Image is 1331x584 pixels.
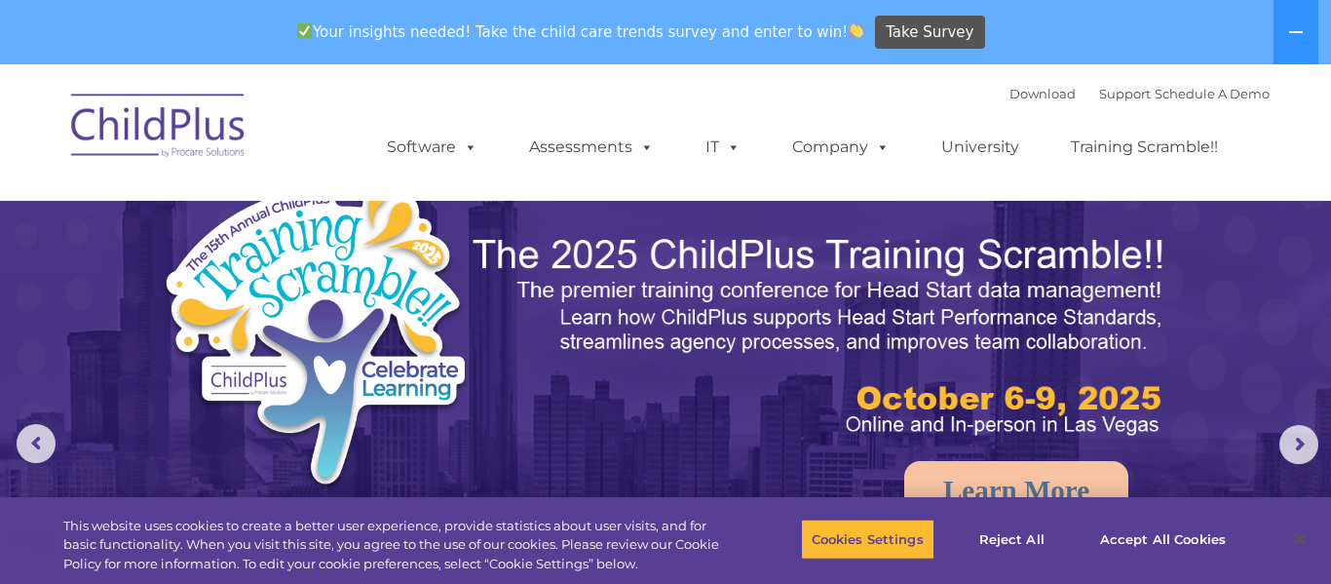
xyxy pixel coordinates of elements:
span: Last name [271,129,330,143]
a: Download [1009,86,1076,101]
span: Take Survey [886,16,973,50]
button: Close [1278,518,1321,561]
a: IT [686,128,760,167]
button: Reject All [951,519,1073,560]
a: Learn More [904,461,1128,521]
img: ✅ [297,23,312,38]
a: Software [367,128,497,167]
button: Cookies Settings [801,519,934,560]
button: Accept All Cookies [1089,519,1236,560]
a: Support [1099,86,1151,101]
a: Schedule A Demo [1155,86,1270,101]
a: Company [773,128,909,167]
img: 👏 [849,23,863,38]
img: ChildPlus by Procare Solutions [61,80,256,177]
a: Assessments [510,128,673,167]
span: Your insights needed! Take the child care trends survey and enter to win! [288,13,872,51]
a: University [922,128,1039,167]
font: | [1009,86,1270,101]
div: This website uses cookies to create a better user experience, provide statistics about user visit... [63,517,732,574]
a: Training Scramble!! [1051,128,1237,167]
a: Take Survey [875,16,985,50]
span: Phone number [271,209,354,223]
